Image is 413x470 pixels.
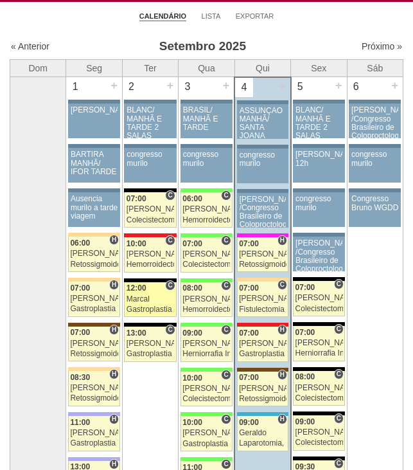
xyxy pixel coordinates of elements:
a: C 07:00 [PERSON_NAME] Colecistectomia com Colangiografia VL [293,281,345,316]
span: 07:00 [239,373,259,382]
span: Consultório [165,280,175,291]
div: [PERSON_NAME] [182,339,230,348]
span: Consultório [221,325,231,335]
div: 1 [66,77,83,96]
a: [PERSON_NAME] /Congresso Brasileiro de Coloproctologia [237,193,288,228]
div: Colecistectomia com Colangiografia VL [182,395,230,403]
div: [PERSON_NAME] [127,205,174,213]
span: 06:00 [182,194,202,203]
span: 07:00 [295,283,315,292]
span: 08:00 [295,372,315,381]
div: [PERSON_NAME] [70,249,118,258]
div: Key: Blanc [293,277,345,281]
div: [PERSON_NAME] [295,384,343,392]
a: [PERSON_NAME] /Congresso Brasileiro de Coloproctologia [349,104,401,138]
div: Key: Bartira [68,233,120,237]
span: Consultório [221,370,231,380]
span: Consultório [221,459,231,469]
div: ASSUNÇÃO MANHÃ/ SANTA JOANA TARDE [240,107,286,149]
span: 12:00 [127,284,146,293]
span: Consultório [165,235,175,246]
div: Herniorrafia Incisional [182,350,230,358]
div: Colecistectomia sem Colangiografia VL [127,216,174,224]
a: C 09:00 [PERSON_NAME] Herniorrafia Incisional [180,327,233,362]
div: Key: Blanc [124,188,176,192]
span: 08:30 [70,373,90,382]
div: Key: Aviso [293,233,345,237]
div: [PERSON_NAME] /Congresso Brasileiro de Coloproctologia [240,195,286,230]
a: congresso murilo [180,148,233,183]
div: Key: Aviso [237,145,288,149]
div: Gastroplastia VL [70,439,118,447]
a: C 10:00 [PERSON_NAME] Gastroplastia VL [180,416,233,451]
span: 11:00 [70,418,90,427]
th: Qui [234,59,290,77]
div: [PERSON_NAME] 12h [295,150,342,167]
div: Key: Brasil [180,233,233,237]
div: [PERSON_NAME] [239,384,286,393]
div: + [165,77,176,94]
div: Key: Brasil [180,457,233,461]
div: BARTIRA MANHÃ/ IFOR TARDE [71,150,118,176]
div: Key: Blanc [124,278,176,282]
div: Key: Blanc [293,322,345,326]
th: Qua [179,59,234,77]
span: Consultório [277,280,287,290]
a: Calendário [139,12,186,21]
div: Hemorroidectomia Laser [182,305,230,314]
th: Dom [10,59,66,77]
div: [PERSON_NAME] [295,428,343,437]
span: Consultório [334,458,344,469]
span: 09:00 [239,418,259,427]
span: Hospital [109,325,119,335]
span: 13:00 [127,329,146,338]
div: congresso murilo [240,151,286,168]
div: Gastroplastia VL [127,350,174,358]
a: C 07:00 [PERSON_NAME] Colecistectomia sem Colangiografia VL [124,192,176,228]
div: congresso murilo [183,150,230,167]
div: Key: Aviso [293,144,345,148]
span: 10:00 [182,418,202,427]
a: C 06:00 [PERSON_NAME] Hemorroidectomia Laser [180,192,233,228]
div: Key: Assunção [124,233,176,237]
div: Key: Aviso [180,144,233,148]
a: Próximo » [362,41,402,51]
th: Sex [291,59,347,77]
div: Key: Blanc [124,323,176,327]
span: Consultório [334,413,344,424]
div: [PERSON_NAME] [127,250,174,258]
div: Key: Blanc [293,456,345,460]
a: [PERSON_NAME] /Congresso Brasileiro de Coloproctologia [293,237,345,271]
div: Key: Brasil [180,188,233,192]
div: Key: Santa Joana [68,323,120,327]
a: Lista [202,12,221,21]
span: 09:00 [295,417,315,426]
div: [PERSON_NAME] [182,250,230,258]
div: Key: Aviso [293,188,345,192]
div: Key: Aviso [180,100,233,104]
div: [PERSON_NAME] [71,106,118,114]
div: [PERSON_NAME] [70,384,118,392]
div: + [277,78,288,95]
div: [PERSON_NAME] /Congresso Brasileiro de Coloproctologia [351,106,398,140]
a: H 07:00 [PERSON_NAME] Retossigmoidectomia Robótica [237,237,288,273]
div: [PERSON_NAME] [70,429,118,437]
div: Retossigmoidectomia Abdominal VL [70,394,118,402]
a: [PERSON_NAME] 12h [293,148,345,183]
div: Congresso Bruno WGDD [351,195,398,212]
span: 07:00 [239,284,259,293]
span: Hospital [277,325,287,335]
div: Key: Neomater [237,412,288,416]
div: Key: Aviso [293,100,345,104]
span: 07:00 [239,329,259,338]
div: Key: Aviso [68,100,120,104]
div: BLANC/ MANHÃ E TARDE 2 SALAS [127,106,173,140]
a: C 09:00 [PERSON_NAME] Colecistectomia com Colangiografia VL [293,415,345,451]
span: 07:00 [295,328,315,337]
a: congresso murilo [124,148,176,183]
a: H 07:00 [PERSON_NAME] Gastroplastia VL [68,282,120,317]
a: Exportar [236,12,274,21]
div: + [109,77,119,94]
div: Gastroplastia VL [239,350,286,358]
span: 08:00 [182,284,202,293]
